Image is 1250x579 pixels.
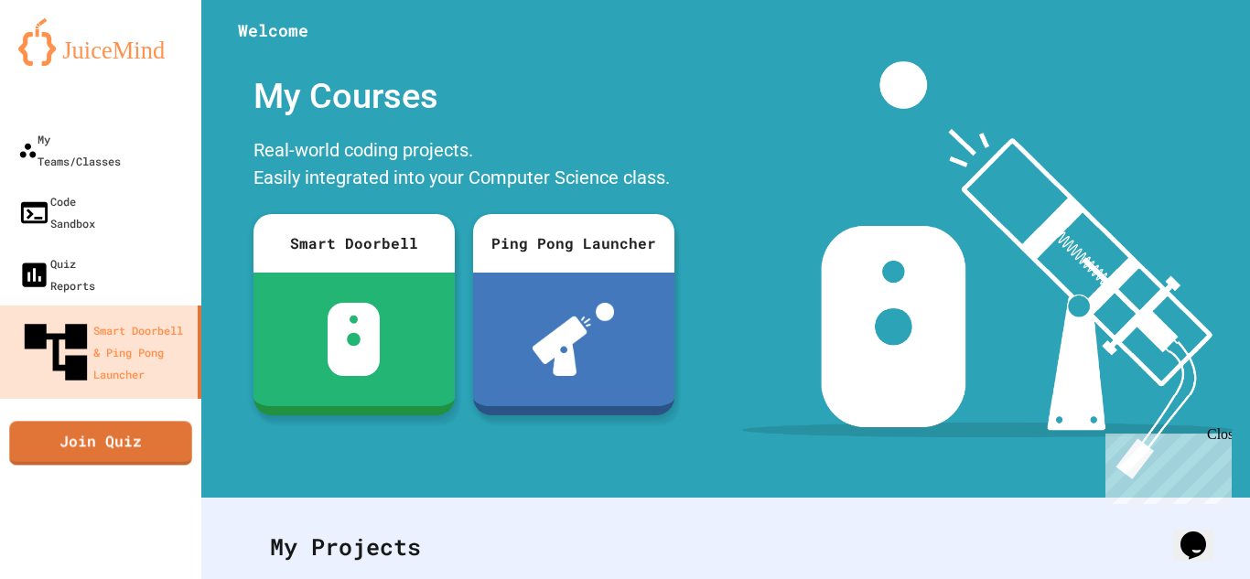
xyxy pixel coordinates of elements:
div: Code Sandbox [18,190,95,234]
div: Smart Doorbell [253,214,455,273]
div: Chat with us now!Close [7,7,126,116]
img: sdb-white.svg [328,303,380,376]
div: Smart Doorbell & Ping Pong Launcher [18,315,190,390]
img: logo-orange.svg [18,18,183,66]
div: Real-world coding projects. Easily integrated into your Computer Science class. [244,132,684,200]
img: ppl-with-ball.png [533,303,614,376]
img: banner-image-my-projects.png [742,61,1233,479]
iframe: chat widget [1173,506,1232,561]
div: My Teams/Classes [18,128,121,172]
a: Join Quiz [9,421,191,465]
div: My Courses [244,61,684,132]
iframe: chat widget [1098,426,1232,504]
div: Quiz Reports [18,252,95,296]
div: Ping Pong Launcher [473,214,674,273]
